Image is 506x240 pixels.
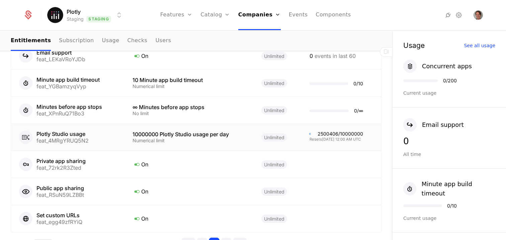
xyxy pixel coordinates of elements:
span: Unlimited [261,160,287,169]
div: On [133,52,245,60]
div: 10000000 Plotly Studio usage per day [133,132,245,137]
div: 0 / ∞ [354,108,363,113]
div: feat_YGBamzyqVyp [36,84,100,89]
div: Minutes before app stops [36,104,102,109]
span: Unlimited [261,133,287,142]
div: feat_XPnRuQ71Bo3 [36,111,102,116]
div: 0 [403,137,495,146]
div: On [133,214,245,223]
a: Subscription [59,31,94,51]
div: Current usage [403,90,495,96]
div: feat_egg49zfRYiQ [36,219,82,225]
span: Unlimited [261,106,287,114]
a: Settings [455,11,463,19]
span: Unlimited [261,79,287,87]
div: Email support [36,50,85,55]
button: Concurrent apps [403,60,472,73]
div: Private app sharing [36,158,86,164]
div: 0 [310,52,373,60]
div: 0 / 10 [447,204,457,208]
div: See all usage [464,43,495,48]
span: Unlimited [261,215,287,223]
span: Unlimited [261,187,287,196]
div: No limit [133,111,245,116]
a: Checks [127,31,147,51]
div: Usage [403,42,425,49]
div: Public app sharing [36,185,84,191]
div: feat_RSuN59LZBBt [36,192,84,197]
a: Integrations [444,11,452,19]
button: Email support [403,118,464,132]
div: feat_72rk2R3Zted [36,165,86,170]
ul: Choose Sub Page [11,31,171,51]
a: Usage [102,31,119,51]
div: Minute app build timeout [36,77,100,82]
div: Current usage [403,215,495,222]
div: Plotly Studio usage [36,131,89,137]
div: Numerical limit [133,84,245,89]
a: Entitlements [11,31,51,51]
div: Staging [67,16,84,22]
div: 2500406 / 10000000 [318,132,363,136]
div: Resets [DATE] 12:00 AM UTC [310,138,363,141]
div: All time [403,151,495,158]
div: On [133,187,245,196]
div: feat_LEKaVRoYJDb [36,57,85,62]
div: ∞ Minutes before app stops [133,104,245,110]
span: events in last 60 [315,53,356,59]
nav: Main [11,31,382,51]
div: Set custom URLs [36,213,82,218]
div: 0 / 10 [353,81,363,86]
button: Open user button [474,10,483,20]
span: Unlimited [261,52,287,60]
div: Email support [422,120,464,130]
div: 0 / 200 [443,78,457,83]
a: Users [155,31,171,51]
span: Staging [86,16,111,22]
img: Robert Claus [474,10,483,20]
div: feat_4MRgYRUQ5N2 [36,138,89,143]
div: Minute app build timeout [422,179,495,198]
div: 10 Minute app build timeout [133,77,245,83]
span: Plotly [67,8,81,16]
div: Concurrent apps [422,62,472,71]
button: Minute app build timeout [403,179,495,198]
button: Select environment [49,8,123,22]
div: Numerical limit [133,138,245,143]
div: On [133,160,245,169]
img: Plotly [47,7,63,23]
